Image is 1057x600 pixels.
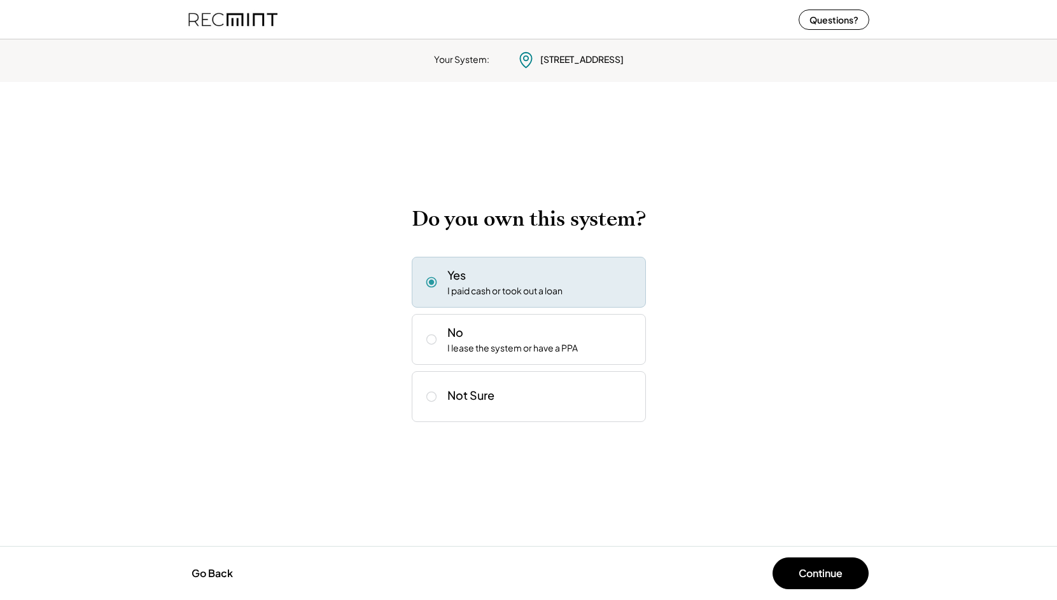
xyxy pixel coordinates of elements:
h2: Do you own this system? [412,207,646,231]
button: Questions? [799,10,869,30]
div: Not Sure [447,388,494,402]
img: recmint-logotype%403x%20%281%29.jpeg [188,3,277,36]
div: I lease the system or have a PPA [447,342,578,355]
div: No [447,324,463,340]
div: Your System: [434,53,489,66]
button: Continue [773,557,869,589]
div: Yes [447,267,466,283]
div: [STREET_ADDRESS] [540,53,624,66]
div: I paid cash or took out a loan [447,285,563,297]
button: Go Back [188,559,237,587]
